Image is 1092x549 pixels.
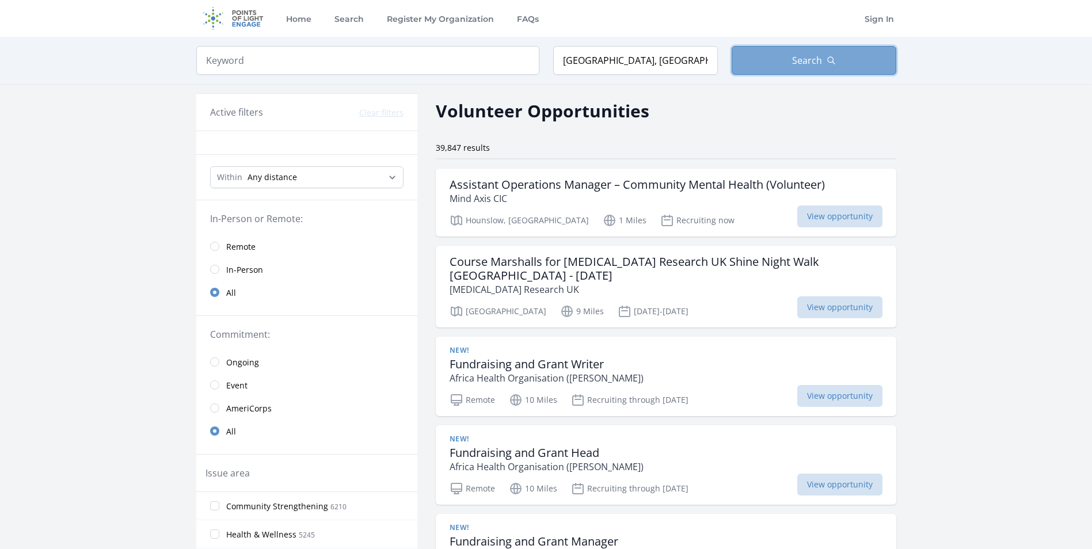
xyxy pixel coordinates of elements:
a: Remote [196,235,417,258]
span: New! [450,346,469,355]
span: Health & Wellness [226,529,296,540]
p: [DATE]-[DATE] [618,304,688,318]
a: New! Fundraising and Grant Writer Africa Health Organisation ([PERSON_NAME]) Remote 10 Miles Recr... [436,337,896,416]
p: Recruiting now [660,213,735,227]
input: Location [553,46,718,75]
h3: Course Marshalls for [MEDICAL_DATA] Research UK Shine Night Walk [GEOGRAPHIC_DATA] - [DATE] [450,255,882,283]
span: View opportunity [797,296,882,318]
span: Search [792,54,822,67]
span: AmeriCorps [226,403,272,414]
span: New! [450,523,469,532]
span: View opportunity [797,385,882,407]
p: 9 Miles [560,304,604,318]
span: Community Strengthening [226,501,328,512]
p: 1 Miles [603,213,646,227]
p: Recruiting through [DATE] [571,482,688,495]
input: Community Strengthening 6210 [210,501,219,510]
p: [GEOGRAPHIC_DATA] [450,304,546,318]
p: Africa Health Organisation ([PERSON_NAME]) [450,460,644,474]
a: Course Marshalls for [MEDICAL_DATA] Research UK Shine Night Walk [GEOGRAPHIC_DATA] - [DATE] [MEDI... [436,246,896,327]
a: All [196,420,417,443]
button: Clear filters [359,107,404,119]
p: Africa Health Organisation ([PERSON_NAME]) [450,371,644,385]
input: Keyword [196,46,539,75]
span: View opportunity [797,205,882,227]
p: Hounslow, [GEOGRAPHIC_DATA] [450,213,589,227]
h3: Fundraising and Grant Manager [450,535,644,548]
span: Ongoing [226,357,259,368]
a: Assistant Operations Manager – Community Mental Health (Volunteer) Mind Axis CIC Hounslow, [GEOGR... [436,169,896,237]
p: 10 Miles [509,393,557,407]
span: 39,847 results [436,142,490,153]
h3: Fundraising and Grant Writer [450,357,644,371]
h3: Fundraising and Grant Head [450,446,644,460]
p: Recruiting through [DATE] [571,393,688,407]
p: 10 Miles [509,482,557,495]
h3: Active filters [210,105,263,119]
p: Mind Axis CIC [450,192,825,205]
span: 6210 [330,502,347,512]
span: All [226,426,236,437]
span: View opportunity [797,474,882,495]
input: Health & Wellness 5245 [210,529,219,539]
h3: Assistant Operations Manager – Community Mental Health (Volunteer) [450,178,825,192]
legend: In-Person or Remote: [210,212,404,226]
a: AmeriCorps [196,396,417,420]
span: All [226,287,236,299]
a: Ongoing [196,350,417,373]
span: 5245 [299,530,315,540]
h2: Volunteer Opportunities [436,98,649,124]
a: In-Person [196,258,417,281]
legend: Commitment: [210,327,404,341]
span: Event [226,380,248,391]
legend: Issue area [206,466,250,480]
select: Search Radius [210,166,404,188]
p: Remote [450,482,495,495]
a: New! Fundraising and Grant Head Africa Health Organisation ([PERSON_NAME]) Remote 10 Miles Recrui... [436,425,896,505]
p: [MEDICAL_DATA] Research UK [450,283,882,296]
a: All [196,281,417,304]
span: Remote [226,241,256,253]
p: Remote [450,393,495,407]
span: In-Person [226,264,263,276]
span: New! [450,434,469,444]
button: Search [732,46,896,75]
a: Event [196,373,417,396]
